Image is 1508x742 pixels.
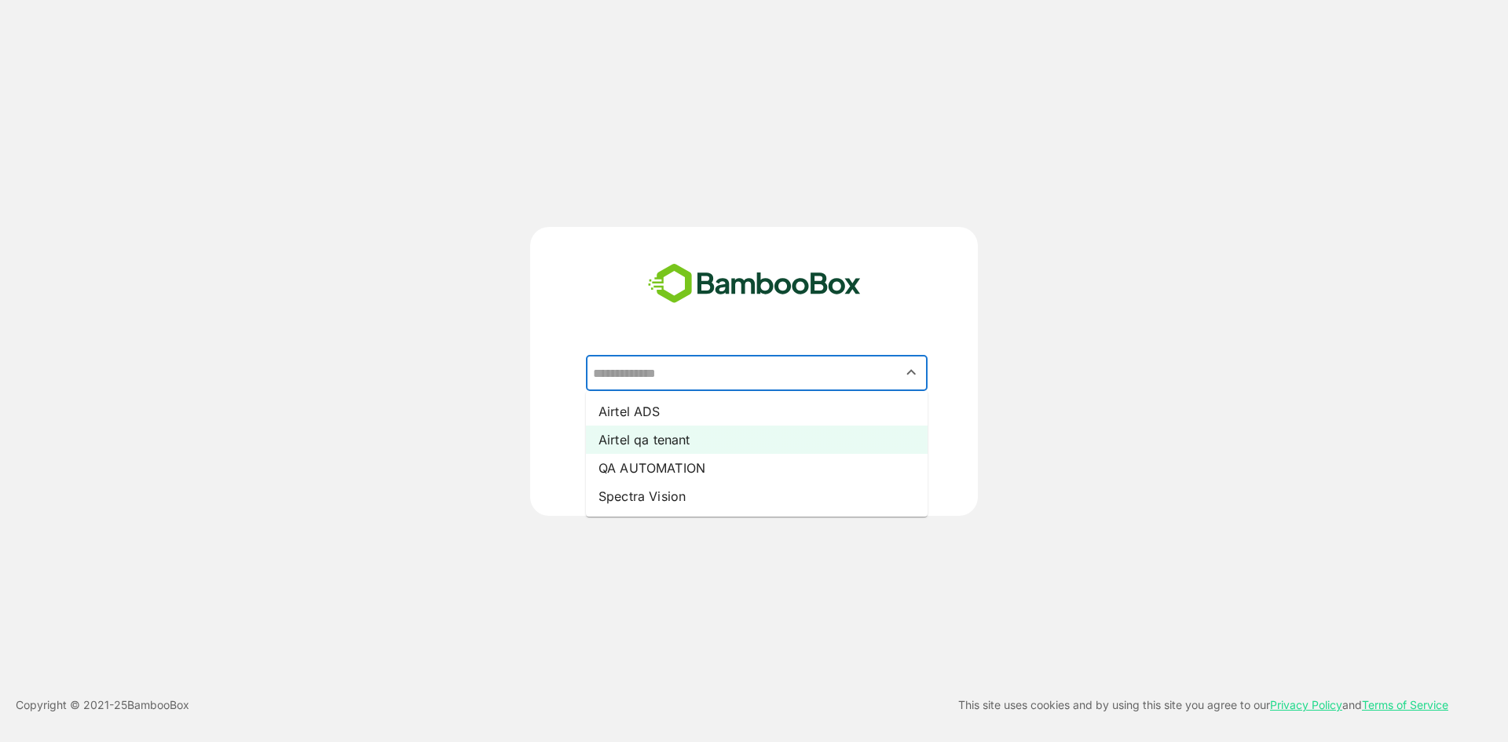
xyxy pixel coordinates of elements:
[958,696,1448,715] p: This site uses cookies and by using this site you agree to our and
[16,696,189,715] p: Copyright © 2021- 25 BambooBox
[586,426,928,454] li: Airtel qa tenant
[1362,698,1448,711] a: Terms of Service
[586,482,928,510] li: Spectra Vision
[901,362,922,383] button: Close
[1270,698,1342,711] a: Privacy Policy
[639,258,869,310] img: bamboobox
[586,454,928,482] li: QA AUTOMATION
[586,397,928,426] li: Airtel ADS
